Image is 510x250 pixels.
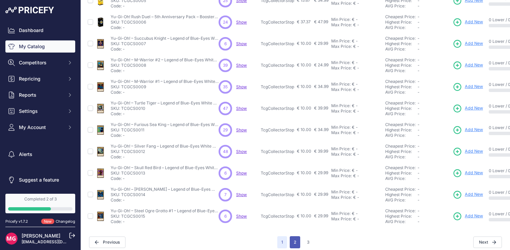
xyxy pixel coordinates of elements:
p: SKU: TCGCS0011 [111,127,219,133]
div: Highest Price: [385,192,418,197]
div: - [355,17,358,22]
span: - [418,149,420,154]
button: Next [473,237,502,248]
span: € 10.00 [297,62,311,67]
button: Repricing [5,73,75,85]
div: Highest Price: [385,149,418,154]
span: € 10.00 [297,192,311,197]
span: € 34.99 [314,84,329,89]
div: AVG Price: [385,133,418,138]
div: - [355,103,358,108]
div: AVG Price: [385,25,418,30]
span: - [418,165,420,170]
div: € [353,44,356,49]
a: Cheapest Price: [385,122,416,127]
img: Pricefy Logo [5,7,54,13]
div: - [356,65,359,71]
span: € 29.99 [314,170,328,175]
span: € 39.99 [314,105,328,111]
p: Yu-Gi-Oh! – Steel Ogre Grotto #1 – Legend of Blue-Eyes White Dragon (LOB) 1st Edition 2002 – PSA 8 [111,208,219,214]
span: 48 [223,149,228,155]
div: AVG Price: [385,176,418,181]
span: - [418,90,420,95]
div: AVG Price: [385,3,418,9]
div: Min Price: [331,189,350,195]
span: - [418,170,420,176]
div: € [353,216,356,222]
span: - [418,57,420,62]
div: Max Price: [331,65,352,71]
p: TcgCollectorStop [261,84,294,90]
span: - [418,63,420,68]
a: Suggest a feature [5,174,75,186]
div: Min Price: [331,146,350,152]
p: SKU: TCGCS0008 [111,63,219,68]
span: 24 [223,19,228,25]
div: Max Price: [331,87,352,92]
div: AVG Price: [385,46,418,52]
div: - [356,22,359,28]
a: Show [236,214,247,219]
span: Add New [465,84,483,90]
p: TcgCollectorStop [261,41,294,46]
a: Changelog [56,219,75,224]
span: Add New [465,19,483,25]
a: Add New [453,147,483,156]
div: - [355,211,358,216]
p: Yu-Gi-Oh! – Furious Sea King – Legend of Blue-Eyes White Dragon (LOB) 1st Edition 2002 – PSA 9 [111,122,219,127]
span: 35 [223,84,228,90]
div: - [356,130,359,135]
div: € [352,125,355,130]
span: 6 [224,213,227,219]
a: Show [236,41,247,46]
button: Go to page 3 [303,236,314,248]
span: - [418,122,420,127]
a: Cheapest Price: [385,57,416,62]
div: - [356,44,359,49]
button: Competitors [5,57,75,69]
span: 29 [223,127,228,133]
div: - [355,189,358,195]
span: - [418,79,420,84]
span: - [418,20,420,25]
div: € [352,60,355,65]
button: Go to page 2 [290,236,300,248]
p: TcgCollectorStop [261,214,294,219]
div: - [355,82,358,87]
span: - [418,197,420,202]
p: Code: - [111,25,219,30]
p: Code: - [111,90,219,95]
span: Show [236,84,247,89]
nav: Sidebar [5,24,75,186]
span: - [418,36,420,41]
div: - [355,146,358,152]
div: € [352,168,355,173]
span: - [418,192,420,197]
div: - [355,60,358,65]
div: Max Price: [331,108,352,114]
p: SKU: TCGCS0006 [111,20,219,25]
div: Highest Price: [385,214,418,219]
a: Add New [453,212,483,221]
button: Settings [5,105,75,117]
span: - [418,41,420,46]
span: € 34.99 [314,127,329,132]
p: Yu-Gi-Oh! – Skull Red Bird – Legend of Blue-Eyes White Dragon (LOB) 1st Edition 2002 – PSA 8 [111,165,219,170]
div: - [356,87,359,92]
a: [PERSON_NAME] [22,233,60,239]
span: Add New [465,191,483,198]
div: € [352,17,355,22]
button: My Account [5,121,75,133]
span: Add New [465,148,483,155]
div: € [353,87,356,92]
span: 6 [224,41,227,47]
a: Cheapest Price: [385,208,416,213]
span: 7 [224,192,227,198]
a: Show [236,20,247,25]
div: € [353,173,356,179]
p: Code: - [111,197,219,203]
span: € 24.99 [314,62,329,67]
div: AVG Price: [385,111,418,117]
p: Yu-Gi-Oh! – Silver Fang – Legend of Blue-Eyes White Dragon (LOB) 1st Edition 2002 – PSA 9 [111,144,219,149]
